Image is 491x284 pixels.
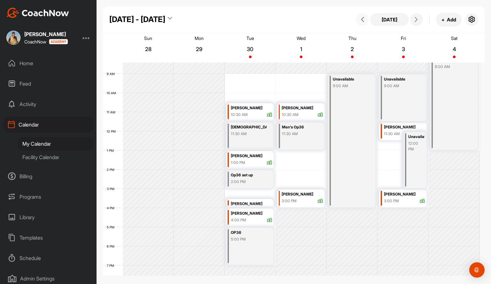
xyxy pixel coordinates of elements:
p: Fri [401,35,406,41]
div: 10:30 AM [282,112,299,118]
div: 5:00 PM [231,236,267,242]
div: 5 PM [103,225,121,229]
div: [PERSON_NAME] [282,104,323,112]
div: Activity [4,96,94,112]
div: Home [4,55,94,71]
div: 11:30 AM [282,131,318,137]
div: 3 PM [103,187,121,191]
div: Facility Calendar [18,150,94,164]
div: Calendar [4,117,94,133]
div: [PERSON_NAME] [24,32,68,37]
div: 6 PM [103,244,121,248]
div: 1 PM [103,149,120,152]
div: Open Intercom Messenger [469,262,485,278]
p: 1 [295,46,307,52]
div: Programs [4,189,94,205]
div: Feed [4,76,94,92]
a: October 4, 2025 [429,33,480,63]
div: [PERSON_NAME] [231,152,272,160]
div: 2:00 PM [231,179,267,185]
p: Sun [144,35,152,41]
p: Sat [451,35,457,41]
p: Mon [195,35,204,41]
div: [DEMOGRAPHIC_DATA] Op36 [231,124,267,131]
a: September 30, 2025 [225,33,276,63]
a: October 3, 2025 [378,33,429,63]
div: Op36 set up [231,172,267,179]
div: [PERSON_NAME] [231,210,272,217]
img: CoachNow acadmey [49,39,68,44]
div: 8:00 AM [435,64,471,70]
div: 9:00 AM [333,83,369,89]
button: +Add [436,13,462,27]
div: 3:00 PM [384,198,399,204]
p: 29 [193,46,205,52]
button: [DATE] [370,13,409,26]
p: 3 [398,46,409,52]
div: 9:00 AM [384,83,420,89]
div: 7 PM [103,264,121,267]
p: Thu [348,35,356,41]
div: [DATE] - [DATE] [109,14,165,25]
div: 1:00 PM [231,160,245,165]
div: 2 PM [103,168,121,172]
div: 4 PM [103,206,121,210]
div: 10 AM [103,91,122,95]
p: Tue [246,35,254,41]
img: square_d878ab059a2e71ed704595ecd2975d9d.jpg [6,31,20,45]
div: CoachNow [24,39,68,44]
div: 9 AM [103,72,121,76]
div: [PERSON_NAME] [384,191,425,198]
div: 3:00 PM [282,198,297,204]
div: 12 PM [103,129,122,133]
div: OP36 [231,229,267,236]
a: October 1, 2025 [276,33,327,63]
div: Unavailable [384,76,420,83]
img: CoachNow [6,8,69,18]
div: 11:30 AM [384,131,400,137]
div: Men's Op36 [282,124,318,131]
p: 28 [143,46,154,52]
div: My Calendar [18,137,94,150]
div: Unavailable [408,133,425,141]
p: Wed [297,35,306,41]
a: September 29, 2025 [174,33,225,63]
div: Library [4,209,94,225]
div: [PERSON_NAME] [231,200,272,208]
div: [PERSON_NAME] [384,124,425,131]
div: [PERSON_NAME] [231,104,272,112]
div: [PERSON_NAME] [282,191,323,198]
div: 12:00 PM [408,141,425,152]
a: September 28, 2025 [123,33,174,63]
div: 10:30 AM [231,112,248,118]
p: 30 [245,46,256,52]
div: Billing [4,168,94,184]
div: Templates [4,230,94,246]
div: 11:30 AM [231,131,267,137]
div: Unavailable [333,76,369,83]
div: 4:00 PM [231,217,246,223]
p: 4 [448,46,460,52]
span: + [441,16,445,23]
div: 11 AM [103,110,122,114]
div: Schedule [4,250,94,266]
p: 2 [347,46,358,52]
a: October 2, 2025 [327,33,378,63]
